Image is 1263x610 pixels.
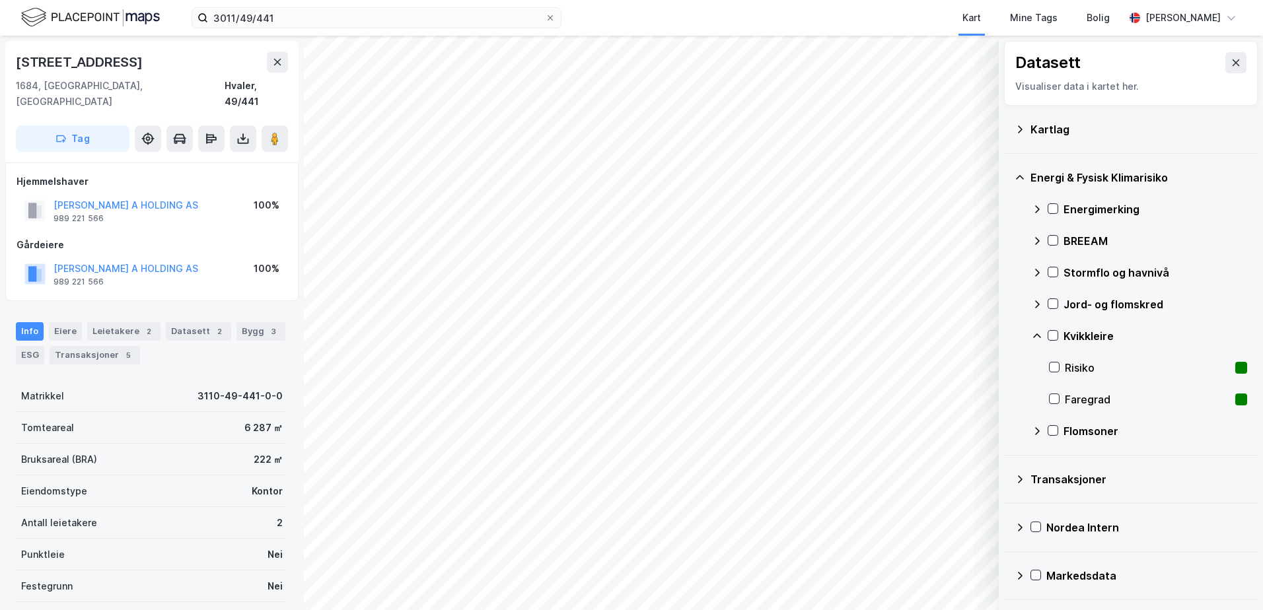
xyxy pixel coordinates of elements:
[254,261,279,277] div: 100%
[16,322,44,341] div: Info
[1064,296,1247,312] div: Jord- og flomskred
[142,325,155,338] div: 2
[16,346,44,364] div: ESG
[1087,10,1110,26] div: Bolig
[267,325,280,338] div: 3
[16,51,145,73] div: [STREET_ADDRESS]
[49,322,82,341] div: Eiere
[254,452,283,467] div: 222 ㎡
[1015,79,1246,94] div: Visualiser data i kartet her.
[122,349,135,362] div: 5
[1010,10,1058,26] div: Mine Tags
[16,78,225,110] div: 1684, [GEOGRAPHIC_DATA], [GEOGRAPHIC_DATA]
[213,325,226,338] div: 2
[21,6,160,29] img: logo.f888ab2527a4732fd821a326f86c7f29.svg
[1064,265,1247,281] div: Stormflo og havnivå
[21,483,87,499] div: Eiendomstype
[244,420,283,436] div: 6 287 ㎡
[1065,391,1230,407] div: Faregrad
[1065,360,1230,376] div: Risiko
[1197,547,1263,610] iframe: Chat Widget
[254,197,279,213] div: 100%
[268,547,283,562] div: Nei
[17,237,287,253] div: Gårdeiere
[1064,328,1247,344] div: Kvikkleire
[277,515,283,531] div: 2
[1145,10,1221,26] div: [PERSON_NAME]
[1030,471,1247,487] div: Transaksjoner
[236,322,285,341] div: Bygg
[21,578,73,594] div: Festegrunn
[1064,201,1247,217] div: Energimerking
[21,388,64,404] div: Matrikkel
[166,322,231,341] div: Datasett
[1064,423,1247,439] div: Flomsoner
[1015,52,1081,73] div: Datasett
[16,125,129,152] button: Tag
[21,452,97,467] div: Bruksareal (BRA)
[1030,121,1247,137] div: Kartlag
[198,388,283,404] div: 3110-49-441-0-0
[54,277,104,287] div: 989 221 566
[1030,170,1247,186] div: Energi & Fysisk Klimarisiko
[268,578,283,594] div: Nei
[50,346,140,364] div: Transaksjoner
[21,420,74,436] div: Tomteareal
[54,213,104,224] div: 989 221 566
[252,483,283,499] div: Kontor
[87,322,161,341] div: Leietakere
[1064,233,1247,249] div: BREEAM
[17,174,287,189] div: Hjemmelshaver
[962,10,981,26] div: Kart
[1046,520,1247,535] div: Nordea Intern
[1046,568,1247,584] div: Markedsdata
[225,78,288,110] div: Hvaler, 49/441
[208,8,545,28] input: Søk på adresse, matrikkel, gårdeiere, leietakere eller personer
[21,515,97,531] div: Antall leietakere
[21,547,65,562] div: Punktleie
